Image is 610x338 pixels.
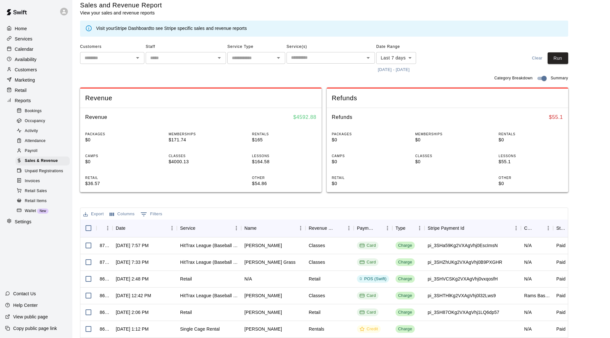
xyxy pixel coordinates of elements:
div: Oct 12, 2025, 7:33 PM [116,259,149,265]
button: Open [215,53,224,62]
p: PACKAGES [85,132,150,137]
div: Coupon [521,219,553,237]
div: Charge [398,326,412,332]
div: Stripe Payment Id [428,219,464,237]
p: RENTALS [499,132,563,137]
button: Export [82,209,105,219]
a: Invoices [15,176,72,186]
a: Marketing [5,75,67,85]
div: Credit [360,326,378,332]
div: N/A [524,276,532,282]
button: Sort [567,224,576,233]
span: Refunds [332,94,563,102]
p: CAMPS [85,154,150,158]
p: $0 [332,137,396,143]
span: Service(s) [287,42,375,52]
button: Show filters [139,209,164,219]
div: Status [556,219,567,237]
div: Last 7 days [376,52,416,64]
h6: Revenue [85,113,107,121]
p: RENTALS [252,132,316,137]
div: 868176 [100,309,109,316]
p: $164.58 [252,158,316,165]
a: Retail Sales [15,186,72,196]
a: Calendar [5,44,67,54]
div: N/A [524,309,532,316]
button: Menu [415,223,424,233]
div: Occupancy [15,117,70,126]
button: Menu [511,223,521,233]
h6: $ 4592.88 [293,113,316,121]
span: Date Range [376,42,432,52]
div: Visit your to see Stripe specific sales and revenue reports [96,25,247,32]
div: N/A [524,259,532,265]
p: MEMBERSHIPS [415,132,479,137]
div: Classes [309,259,325,265]
div: Attendance [15,137,70,146]
span: New [37,209,49,213]
p: Calendar [15,46,33,52]
button: Sort [405,224,414,233]
p: $0 [332,158,396,165]
div: HitTrax League (Baseball & Softball) [180,259,238,265]
div: Availability [5,55,67,64]
button: Menu [103,223,113,233]
div: WalletNew [15,207,70,216]
a: Services [5,34,67,44]
p: Home [15,25,27,32]
button: Sort [257,224,266,233]
div: Retail Sales [15,187,70,196]
div: Paid [556,259,566,265]
button: Open [133,53,142,62]
h6: $ 55.1 [549,113,563,121]
a: Home [5,24,67,33]
div: Paid [556,292,566,299]
p: $0 [415,137,479,143]
p: PACKAGES [332,132,396,137]
button: Menu [167,223,177,233]
div: Charge [398,259,412,265]
div: Service [180,219,196,237]
p: Marketing [15,77,35,83]
div: N/A [524,242,532,249]
div: N/A [524,326,532,332]
p: $0 [415,158,479,165]
div: Type [392,219,424,237]
p: Retail [15,87,27,93]
div: Chelsea Cochrane [244,292,282,299]
a: Occupancy [15,116,72,126]
div: 870189 [100,242,109,249]
span: Invoices [25,178,40,184]
p: $0 [85,158,150,165]
p: Reports [15,97,31,104]
span: Attendance [25,138,46,144]
span: Retail Sales [25,188,47,194]
span: Service Type [227,42,285,52]
a: Unpaid Registrations [15,166,72,176]
button: Sort [464,224,473,233]
div: HitTrax League (Baseball & Softball) [180,292,238,299]
div: Paid [556,242,566,249]
div: Andrew Dietz [244,309,282,316]
span: Summary [551,75,568,82]
button: Open [274,53,283,62]
p: OTHER [252,175,316,180]
div: pi_3SH87OKg2VXAgVhj1LQ6dp57 [428,309,499,316]
button: Menu [543,223,553,233]
button: Clear [527,52,548,64]
p: Services [15,36,32,42]
span: Wallet [25,208,36,214]
div: Card [360,309,376,316]
div: Card [360,259,376,265]
button: Menu [383,223,392,233]
div: N/A [244,276,252,282]
div: Rams Baseball Club [524,292,550,299]
div: Oct 11, 2025, 2:06 PM [116,309,149,316]
p: $36.57 [85,180,150,187]
span: Revenue [85,94,316,102]
button: Sort [125,224,134,233]
div: Grady Grass [244,259,296,265]
div: pi_3SHa59Kg2VXAgVhj0EscImsN [428,242,498,249]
